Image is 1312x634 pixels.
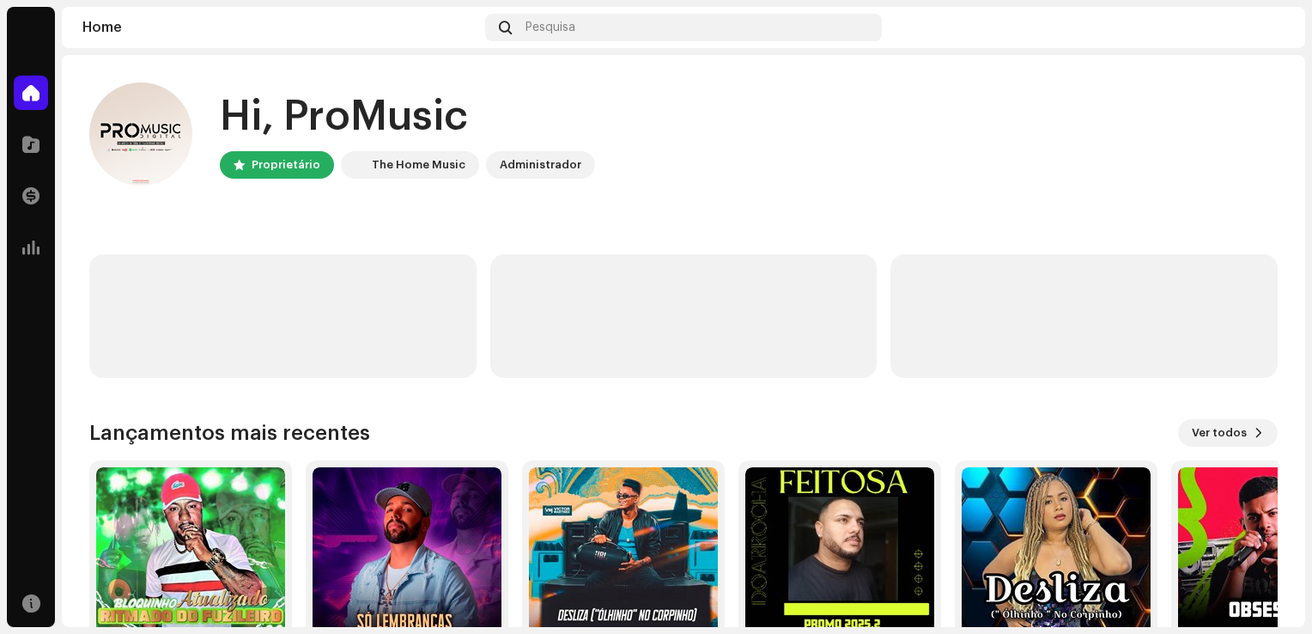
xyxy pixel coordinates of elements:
[1178,419,1278,447] button: Ver todos
[1192,416,1247,450] span: Ver todos
[525,21,575,34] span: Pesquisa
[89,82,192,186] img: 3855b57e-1267-4b8d-acd9-13795e633ae2
[372,155,465,175] div: The Home Music
[82,21,478,34] div: Home
[252,155,320,175] div: Proprietário
[500,155,581,175] div: Administrador
[1257,14,1285,41] img: 3855b57e-1267-4b8d-acd9-13795e633ae2
[89,419,370,447] h3: Lançamentos mais recentes
[220,89,595,144] div: Hi, ProMusic
[344,155,365,175] img: c86870aa-2232-4ba3-9b41-08f587110171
